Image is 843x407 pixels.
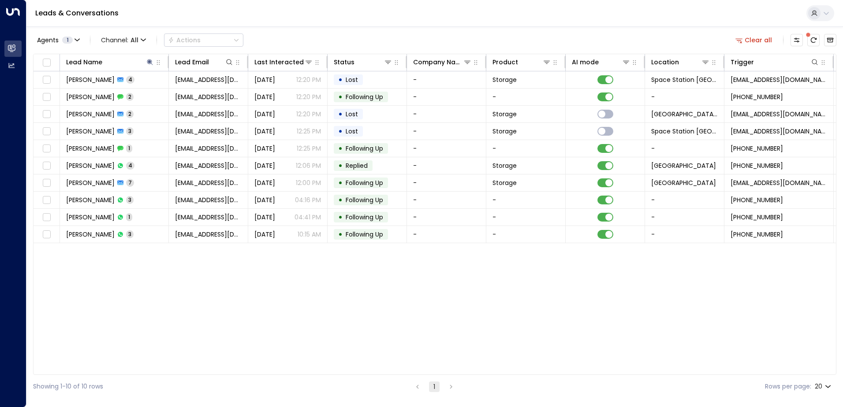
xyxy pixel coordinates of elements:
td: - [407,106,486,122]
span: 7 [126,179,134,186]
span: There are new threads available. Refresh the grid to view the latest updates. [807,34,820,46]
div: Location [651,57,679,67]
td: - [407,140,486,157]
p: 12:00 PM [296,178,321,187]
span: Sep 03, 2025 [254,127,275,136]
span: Toggle select all [41,57,52,68]
span: Logan Macdonald [66,75,115,84]
span: 1 [126,213,132,221]
span: xocarufu@gmail.com [175,127,242,136]
td: - [645,209,724,226]
p: 12:20 PM [296,75,321,84]
span: Carissa Logan [66,127,115,136]
td: - [486,140,566,157]
span: Jul 08, 2025 [254,213,275,222]
div: • [338,210,343,225]
span: Space Station Chiswick [651,127,718,136]
td: - [407,192,486,208]
span: 3 [126,230,134,238]
span: Following Up [346,213,383,222]
td: - [486,192,566,208]
div: Status [334,57,392,67]
span: 4 [126,162,134,169]
p: 04:41 PM [295,213,321,222]
div: Company Name [413,57,463,67]
div: • [338,124,343,139]
span: Following Up [346,230,383,239]
td: - [645,89,724,105]
span: Toggle select row [41,92,52,103]
span: Toggle select row [41,178,52,189]
button: Archived Leads [824,34,836,46]
div: • [338,175,343,190]
label: Rows per page: [765,382,811,391]
td: - [407,123,486,140]
td: - [407,71,486,88]
span: Sep 11, 2025 [254,110,275,118]
span: Storage [492,110,517,118]
span: 3 [126,196,134,203]
span: 2 [126,93,134,100]
span: loganjory@gmail.com [175,178,242,187]
span: Jun 15, 2025 [254,230,275,239]
p: 12:06 PM [296,161,321,170]
td: - [645,192,724,208]
div: • [338,192,343,207]
div: Lead Name [66,57,102,67]
span: Toggle select row [41,160,52,171]
span: 2 [126,110,134,118]
td: - [407,226,486,243]
div: • [338,89,343,104]
div: Actions [168,36,201,44]
span: Yesterday [254,75,275,84]
div: • [338,72,343,87]
div: Lead Name [66,57,154,67]
p: 12:20 PM [296,92,321,101]
span: Channel: [97,34,149,46]
span: Jul 16, 2025 [254,161,275,170]
div: Last Interacted [254,57,304,67]
a: Leads & Conversations [35,8,119,18]
button: Agents1 [33,34,83,46]
span: Lost [346,127,358,136]
p: 12:20 PM [296,110,321,118]
div: • [338,158,343,173]
span: leads@space-station.co.uk [731,110,827,118]
div: Button group with a nested menu [164,33,243,47]
span: Storage [492,127,517,136]
p: 12:25 PM [297,144,321,153]
span: Logan Jory [66,178,115,187]
div: AI mode [572,57,599,67]
span: Storage [492,161,517,170]
div: AI mode [572,57,630,67]
span: +447584023745 [731,92,783,101]
span: rycyhyt@gmail.com [175,75,242,84]
span: janlog@icloud.com [175,230,242,239]
nav: pagination navigation [412,381,457,392]
span: 4 [126,76,134,83]
span: Oct 08, 2025 [254,92,275,101]
p: 04:16 PM [295,196,321,204]
span: Agents [37,37,59,43]
span: Logan Macdonald [66,92,115,101]
span: Toggle select row [41,229,52,240]
span: Space Station Isleworth [651,178,716,187]
p: 10:15 AM [298,230,321,239]
span: Jul 16, 2025 [254,178,275,187]
span: Aug 26, 2025 [254,144,275,153]
td: - [486,226,566,243]
span: Storage [492,75,517,84]
span: Space Station Kings Heath [651,110,718,118]
span: Mary Logan [66,213,115,222]
span: Lost [346,110,358,118]
span: Following Up [346,178,383,187]
span: leads@space-station.co.uk [731,75,827,84]
span: loganjory@gmail.com [175,161,242,170]
span: Lost [346,75,358,84]
button: Clear all [732,34,776,46]
span: Storage [492,178,517,187]
button: Actions [164,33,243,47]
span: Following Up [346,196,383,204]
span: Logan Jory [66,161,115,170]
span: +447488380118 [731,230,783,239]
